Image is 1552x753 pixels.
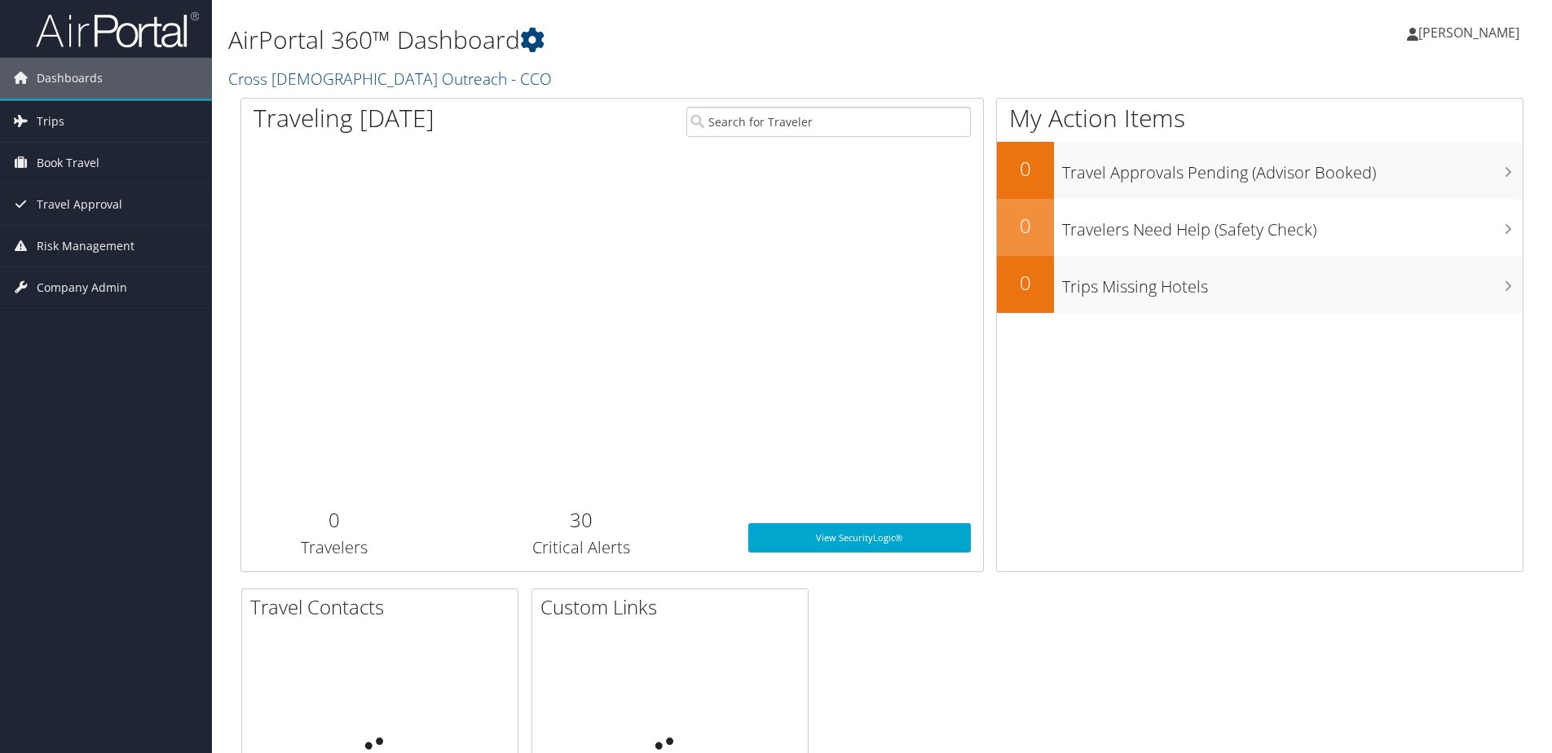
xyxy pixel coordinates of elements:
a: 0Travel Approvals Pending (Advisor Booked) [997,142,1523,199]
h2: 0 [997,155,1054,183]
a: [PERSON_NAME] [1407,8,1536,57]
h3: Travelers Need Help (Safety Check) [1062,210,1523,241]
span: Trips [37,101,64,142]
h1: My Action Items [997,101,1523,135]
span: Risk Management [37,226,134,266]
h2: 0 [997,269,1054,297]
h2: 0 [997,212,1054,240]
h3: Trips Missing Hotels [1062,267,1523,298]
input: Search for Traveler [686,107,971,137]
span: Travel Approval [37,184,122,225]
a: View SecurityLogic® [748,523,971,553]
h3: Travelers [254,536,414,559]
span: Book Travel [37,143,99,183]
h2: Travel Contacts [250,593,518,621]
a: Cross [DEMOGRAPHIC_DATA] Outreach - CCO [228,68,556,90]
h3: Critical Alerts [439,536,723,559]
span: Company Admin [37,267,127,308]
span: [PERSON_NAME] [1418,24,1519,42]
h2: 30 [439,506,723,534]
h2: Custom Links [540,593,808,621]
h1: Traveling [DATE] [254,101,434,135]
h1: AirPortal 360™ Dashboard [228,23,1100,57]
a: 0Trips Missing Hotels [997,256,1523,313]
a: 0Travelers Need Help (Safety Check) [997,199,1523,256]
h2: 0 [254,506,414,534]
img: airportal-logo.png [36,11,199,49]
h3: Travel Approvals Pending (Advisor Booked) [1062,153,1523,184]
span: Dashboards [37,58,103,99]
